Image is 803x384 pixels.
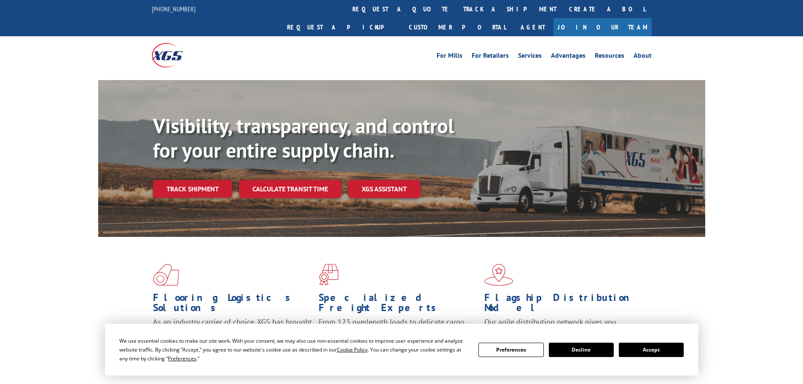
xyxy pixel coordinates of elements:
[281,18,403,36] a: Request a pickup
[153,317,312,347] span: As an industry carrier of choice, XGS has brought innovation and dedication to flooring logistics...
[484,264,513,286] img: xgs-icon-flagship-distribution-model-red
[549,343,614,357] button: Decline
[619,343,684,357] button: Accept
[551,52,585,62] a: Advantages
[518,52,542,62] a: Services
[595,52,624,62] a: Resources
[634,52,652,62] a: About
[319,293,478,317] h1: Specialized Freight Experts
[512,18,553,36] a: Agent
[484,317,639,337] span: Our agile distribution network gives you nationwide inventory management on demand.
[168,355,196,362] span: Preferences
[153,180,232,198] a: Track shipment
[105,324,698,376] div: Cookie Consent Prompt
[153,113,454,163] b: Visibility, transparency, and control for your entire supply chain.
[337,346,368,353] span: Cookie Policy
[119,336,468,363] div: We use essential cookies to make our site work. With your consent, we may also use non-essential ...
[239,180,341,198] a: Calculate transit time
[553,18,652,36] a: Join Our Team
[348,180,420,198] a: XGS ASSISTANT
[153,264,179,286] img: xgs-icon-total-supply-chain-intelligence-red
[478,343,543,357] button: Preferences
[319,264,338,286] img: xgs-icon-focused-on-flooring-red
[484,293,644,317] h1: Flagship Distribution Model
[472,52,509,62] a: For Retailers
[403,18,512,36] a: Customer Portal
[153,293,312,317] h1: Flooring Logistics Solutions
[319,317,478,354] p: From 123 overlength loads to delicate cargo, our experienced staff knows the best way to move you...
[152,5,196,13] a: [PHONE_NUMBER]
[437,52,462,62] a: For Mills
